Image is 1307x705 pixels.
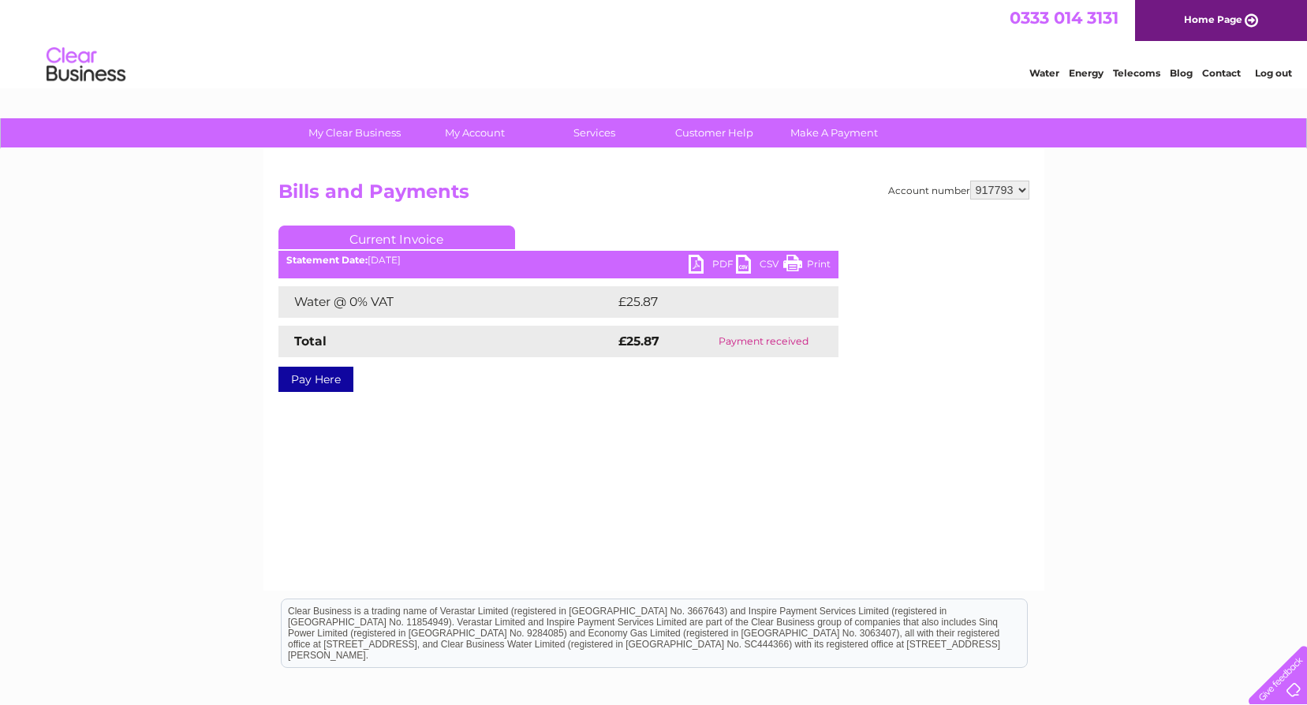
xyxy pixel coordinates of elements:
[614,286,806,318] td: £25.87
[1113,67,1160,79] a: Telecoms
[1010,8,1118,28] a: 0333 014 3131
[282,9,1027,76] div: Clear Business is a trading name of Verastar Limited (registered in [GEOGRAPHIC_DATA] No. 3667643...
[286,254,368,266] b: Statement Date:
[278,367,353,392] a: Pay Here
[689,255,736,278] a: PDF
[888,181,1029,200] div: Account number
[46,41,126,89] img: logo.png
[649,118,779,147] a: Customer Help
[1069,67,1103,79] a: Energy
[1255,67,1292,79] a: Log out
[689,326,838,357] td: Payment received
[289,118,420,147] a: My Clear Business
[1202,67,1241,79] a: Contact
[1029,67,1059,79] a: Water
[278,181,1029,211] h2: Bills and Payments
[409,118,540,147] a: My Account
[278,255,838,266] div: [DATE]
[278,226,515,249] a: Current Invoice
[618,334,659,349] strong: £25.87
[769,118,899,147] a: Make A Payment
[1170,67,1193,79] a: Blog
[783,255,831,278] a: Print
[294,334,327,349] strong: Total
[529,118,659,147] a: Services
[736,255,783,278] a: CSV
[278,286,614,318] td: Water @ 0% VAT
